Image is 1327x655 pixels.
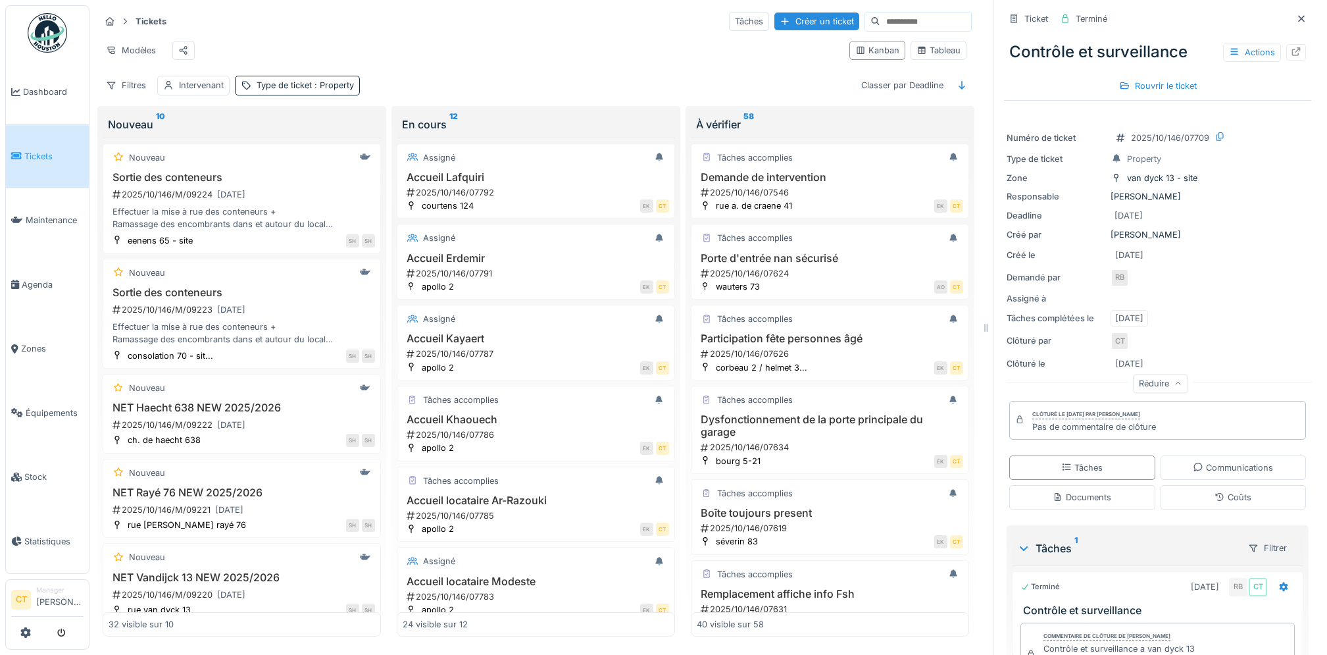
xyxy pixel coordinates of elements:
div: Assigné [423,151,455,164]
span: Stock [24,471,84,483]
sup: 1 [1074,540,1078,556]
div: Tâches [1017,540,1237,556]
a: Tickets [6,124,89,189]
div: apollo 2 [422,361,454,374]
div: rue van dyck 13 [128,604,191,616]
sup: 58 [743,117,754,132]
span: Zones [21,342,84,355]
div: Créé par [1007,228,1105,241]
div: Ticket [1024,13,1048,25]
div: Créer un ticket [774,13,859,30]
div: Classer par Deadline [855,76,949,95]
span: Tickets [24,150,84,163]
h3: Accueil locataire Ar-Razouki [403,494,669,507]
a: Équipements [6,381,89,446]
div: 40 visible sur 58 [697,618,764,631]
div: [DATE] [1191,581,1219,593]
h3: Contrôle et surveillance [1023,604,1297,617]
h3: Participation fête personnes âgé [697,332,963,345]
div: SH [362,604,375,617]
div: Deadline [1007,209,1105,222]
div: wauters 73 [716,280,760,293]
div: Commentaire de clôture de [PERSON_NAME] [1043,632,1170,641]
div: 2025/10/146/M/09220 [111,587,375,603]
div: Assigné [423,555,455,567]
a: Maintenance [6,188,89,253]
div: Demandé par [1007,271,1105,284]
div: Responsable [1007,190,1105,203]
div: SH [362,434,375,447]
span: Statistiques [24,535,84,548]
div: Nouveau [129,467,165,479]
div: 2025/10/146/07619 [699,522,963,535]
div: EK [640,442,653,455]
div: Créé le [1007,249,1105,261]
div: CT [656,280,669,294]
div: CT [656,523,669,536]
div: Tâches accomplies [423,394,499,406]
a: Statistiques [6,510,89,574]
div: Communications [1193,461,1273,474]
div: RB [1229,578,1247,596]
div: EK [640,523,653,536]
div: 2025/10/146/M/09223 [111,301,375,318]
div: rue a. de craene 41 [716,199,792,212]
a: Zones [6,317,89,381]
div: [DATE] [217,188,245,201]
div: Filtres [100,76,152,95]
div: 32 visible sur 10 [109,618,174,631]
div: CT [950,535,963,548]
div: Kanban [855,44,899,57]
div: 24 visible sur 12 [403,618,468,631]
div: EK [934,361,947,375]
div: Nouveau [129,551,165,563]
div: [DATE] [1115,312,1143,325]
div: En cours [402,117,670,132]
div: Filtrer [1242,538,1293,558]
div: Tableau [916,44,961,57]
h3: Porte d'entrée nan sécurisé [697,252,963,265]
div: CT [1111,332,1129,350]
div: 2025/10/146/07786 [405,429,669,441]
div: Tâches accomplies [717,487,793,500]
div: Clôturé le [DATE] par [PERSON_NAME] [1032,410,1140,419]
a: CT Manager[PERSON_NAME] [11,585,84,617]
div: 2025/10/146/07787 [405,348,669,360]
div: RB [1111,269,1129,287]
div: CT [656,442,669,455]
div: Documents [1053,491,1111,504]
div: AO [934,280,947,294]
h3: Accueil Erdemir [403,252,669,265]
div: séverin 83 [716,535,758,548]
div: Coûts [1214,491,1251,504]
div: apollo 2 [422,442,454,454]
div: EK [640,604,653,617]
div: CT [656,199,669,213]
div: eenens 65 - site [128,234,193,247]
div: SH [362,234,375,248]
div: SH [362,350,375,363]
li: [PERSON_NAME] [36,585,84,614]
div: 2025/10/146/07783 [405,590,669,603]
div: Nouveau [129,151,165,164]
div: Zone [1007,172,1105,184]
a: Stock [6,445,89,510]
div: SH [346,434,359,447]
div: Tâches [729,12,769,31]
h3: Boîte toujours present [697,507,963,519]
div: CT [1249,578,1267,596]
div: Réduire [1133,374,1188,393]
img: Badge_color-CXgf-gQk.svg [28,13,67,53]
span: Agenda [22,278,84,291]
h3: Accueil Kayaert [403,332,669,345]
div: Nouveau [108,117,376,132]
div: Clôturé par [1007,334,1105,347]
span: Équipements [26,407,84,419]
div: À vérifier [696,117,964,132]
h3: Accueil Lafquiri [403,171,669,184]
div: SH [346,604,359,617]
div: Pas de commentaire de clôture [1032,421,1156,433]
div: 2025/10/146/07624 [699,267,963,280]
div: van dyck 13 - site [1127,172,1197,184]
div: Intervenant [179,79,224,92]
